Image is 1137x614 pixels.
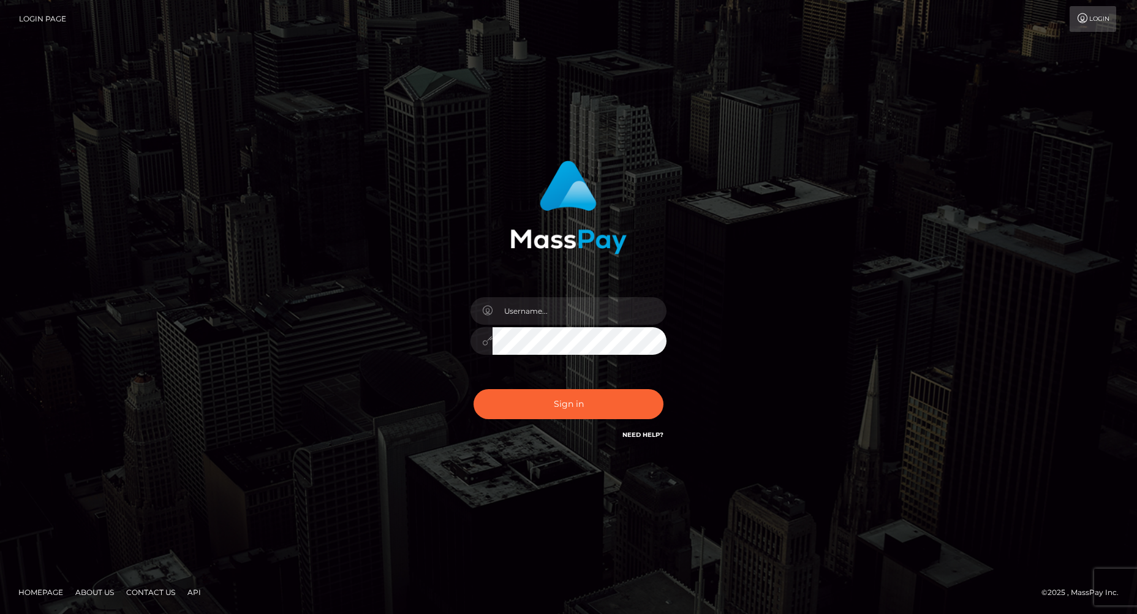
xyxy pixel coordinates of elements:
[13,583,68,602] a: Homepage
[19,6,66,32] a: Login Page
[510,161,627,254] img: MassPay Login
[121,583,180,602] a: Contact Us
[183,583,206,602] a: API
[1041,586,1128,599] div: © 2025 , MassPay Inc.
[493,297,667,325] input: Username...
[474,389,663,419] button: Sign in
[70,583,119,602] a: About Us
[1070,6,1116,32] a: Login
[622,431,663,439] a: Need Help?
